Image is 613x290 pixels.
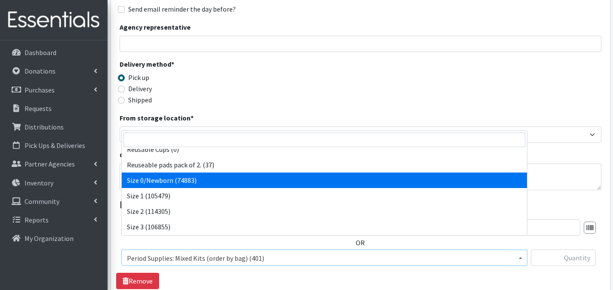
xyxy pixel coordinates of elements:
p: Community [25,197,59,206]
p: Partner Agencies [25,160,75,168]
li: Size 0/Newborn (74883) [122,173,527,188]
li: Size 2 (114305) [122,204,527,219]
li: Size 1 (105479) [122,188,527,204]
a: Donations [3,62,104,80]
span: Period Supplies: Mixed Kits (order by bag) (401) [127,252,522,264]
label: Agency representative [120,22,191,32]
label: Send email reminder the day before? [128,4,236,14]
img: HumanEssentials [3,6,104,34]
p: Inventory [25,179,53,187]
span: Period Supplies: Mixed Kits (order by bag) (401) [121,250,527,266]
p: My Organization [25,234,74,243]
abbr: required [171,60,174,68]
li: Reuseable pads pack of 2. (37) [122,157,527,173]
li: Size 4 (115940) [122,234,527,250]
li: Size 3 (106855) [122,219,527,234]
label: From storage location [120,113,194,123]
label: Pick up [128,72,149,83]
a: Requests [3,100,104,117]
a: Reports [3,211,104,228]
p: Distributions [25,123,64,131]
abbr: required [191,114,194,122]
p: Requests [25,104,52,113]
p: Reports [25,216,49,224]
p: Pick Ups & Deliveries [25,141,85,150]
label: Comment [120,150,151,160]
a: Distributions [3,118,104,136]
label: Delivery [128,83,152,94]
label: Shipped [128,95,152,105]
p: Donations [25,67,55,75]
a: Purchases [3,81,104,99]
legend: Delivery method [120,59,240,72]
label: OR [356,238,365,248]
a: Remove [116,273,159,289]
p: Purchases [25,86,55,94]
a: My Organization [3,230,104,247]
a: Community [3,193,104,210]
p: Dashboard [25,48,56,57]
a: Partner Agencies [3,155,104,173]
a: Dashboard [3,44,104,61]
a: Pick Ups & Deliveries [3,137,104,154]
a: Inventory [3,174,104,191]
input: Quantity [531,250,596,266]
li: Reusable Cups (0) [122,142,527,157]
legend: Items in this distribution [120,197,601,213]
